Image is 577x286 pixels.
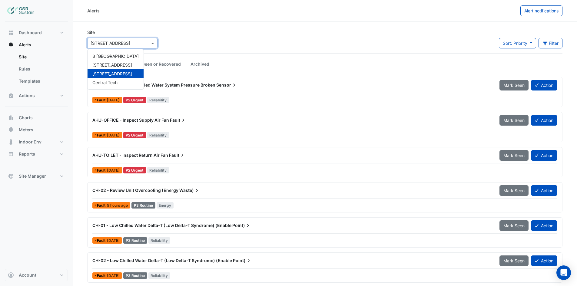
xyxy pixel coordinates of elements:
[503,83,525,88] span: Mark Seen
[499,115,529,126] button: Mark Seen
[520,5,562,16] button: Alert notifications
[123,237,147,244] div: P3 Routine
[8,151,14,157] app-icon: Reports
[499,220,529,231] button: Mark Seen
[7,5,35,17] img: Company Logo
[5,148,68,160] button: Reports
[148,272,171,279] span: Reliability
[5,112,68,124] button: Charts
[107,203,128,208] span: Fri 19-Sep-2025 07:30 BST
[14,75,68,87] a: Templates
[92,80,118,85] span: Central Tech
[8,173,14,179] app-icon: Site Manager
[531,150,557,161] button: Action
[8,30,14,36] app-icon: Dashboard
[92,117,169,123] span: AHU-OFFICE - Inspect Supply Air Fan
[147,167,169,173] span: Reliability
[107,273,120,278] span: Mon 15-Sep-2025 07:30 BST
[5,170,68,182] button: Site Manager
[97,133,107,137] span: Fault
[97,169,107,172] span: Fault
[107,98,120,102] span: Wed 10-Sep-2025 19:15 BST
[539,38,563,48] button: Filter
[499,38,536,48] button: Sort: Priority
[92,54,139,59] span: 3 [GEOGRAPHIC_DATA]
[5,269,68,281] button: Account
[503,153,525,158] span: Mark Seen
[170,117,186,123] span: Fault
[123,167,146,173] div: P2 Urgent
[8,127,14,133] app-icon: Meters
[157,202,174,209] span: Energy
[123,132,146,138] div: P2 Urgent
[92,223,231,228] span: CH-01 - Low Chilled Water Delta-T (Low Delta-T Syndrome) (Enable
[5,39,68,51] button: Alerts
[123,272,147,279] div: P3 Routine
[92,62,132,67] span: [STREET_ADDRESS]
[92,71,132,76] span: [STREET_ADDRESS]
[186,58,214,70] a: Archived
[137,58,186,70] a: Seen or Recovered
[97,274,107,278] span: Fault
[19,151,35,157] span: Reports
[531,220,557,231] button: Action
[97,98,107,102] span: Fault
[503,118,525,123] span: Mark Seen
[5,136,68,148] button: Indoor Env
[216,82,237,88] span: Sensor
[503,258,525,263] span: Mark Seen
[92,82,215,87] span: PCHWP-02 - Inspect Chilled Water System Pressure Broken
[87,29,95,35] label: Site
[19,173,46,179] span: Site Manager
[5,124,68,136] button: Meters
[107,168,120,173] span: Wed 10-Sep-2025 17:15 BST
[19,115,33,121] span: Charts
[503,223,525,228] span: Mark Seen
[19,93,35,99] span: Actions
[14,51,68,63] a: Site
[19,139,41,145] span: Indoor Env
[19,272,36,278] span: Account
[524,8,559,13] span: Alert notifications
[19,42,31,48] span: Alerts
[8,115,14,121] app-icon: Charts
[92,188,178,193] span: CH-02 - Review Unit Overcooling (Energy
[169,152,185,158] span: Fault
[92,258,232,263] span: CH-02 - Low Chilled Water Delta-T (Low Delta-T Syndrome) (Enable
[107,133,120,137] span: Wed 10-Sep-2025 17:15 BST
[556,265,571,280] div: Open Intercom Messenger
[87,8,100,14] div: Alerts
[233,258,252,264] span: Point)
[5,90,68,102] button: Actions
[232,222,251,228] span: Point)
[531,255,557,266] button: Action
[531,185,557,196] button: Action
[503,188,525,193] span: Mark Seen
[107,238,120,243] span: Mon 15-Sep-2025 07:30 BST
[148,237,171,244] span: Reliability
[5,27,68,39] button: Dashboard
[92,153,168,158] span: AHU-TOILET - Inspect Return Air Fan
[123,97,146,103] div: P2 Urgent
[531,80,557,90] button: Action
[8,139,14,145] app-icon: Indoor Env
[147,97,169,103] span: Reliability
[88,49,144,89] div: Options List
[499,185,529,196] button: Mark Seen
[147,132,169,138] span: Reliability
[499,255,529,266] button: Mark Seen
[499,150,529,161] button: Mark Seen
[14,63,68,75] a: Rules
[19,127,33,133] span: Meters
[5,51,68,90] div: Alerts
[499,80,529,90] button: Mark Seen
[8,42,14,48] app-icon: Alerts
[19,30,42,36] span: Dashboard
[97,239,107,242] span: Fault
[531,115,557,126] button: Action
[131,202,155,209] div: P3 Routine
[97,204,107,207] span: Fault
[8,93,14,99] app-icon: Actions
[503,41,527,46] span: Sort: Priority
[179,187,200,193] span: Waste)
